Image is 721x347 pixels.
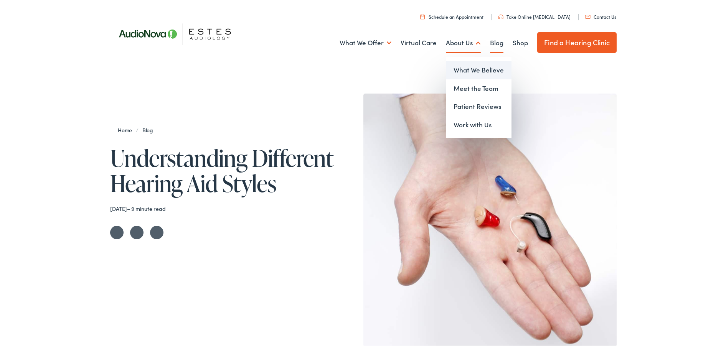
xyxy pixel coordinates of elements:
a: Share on LinkedIn [150,224,163,238]
a: Find a Hearing Clinic [537,31,617,51]
a: Virtual Care [401,27,437,56]
a: Blog [139,125,157,132]
a: Take Online [MEDICAL_DATA] [498,12,571,18]
img: utility icon [585,13,591,17]
a: Meet the Team [446,78,511,96]
a: What We Believe [446,59,511,78]
span: / [118,125,157,132]
a: About Us [446,27,481,56]
a: Patient Reviews [446,96,511,114]
a: Blog [490,27,503,56]
img: utility icon [498,13,503,18]
a: Contact Us [585,12,616,18]
time: [DATE] [110,203,127,211]
h1: Understanding Different Hearing Aid Styles [110,144,343,194]
a: Share on Twitter [110,224,124,238]
a: Shop [513,27,528,56]
div: – 9 minute read [110,204,343,211]
a: Share on Facebook [130,224,144,238]
a: What We Offer [340,27,391,56]
img: An audiologist's hand holding several hearing aids in Michigan. [363,92,617,345]
a: Home [118,125,136,132]
a: Work with Us [446,114,511,133]
img: utility icon [420,13,425,18]
a: Schedule an Appointment [420,12,483,18]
